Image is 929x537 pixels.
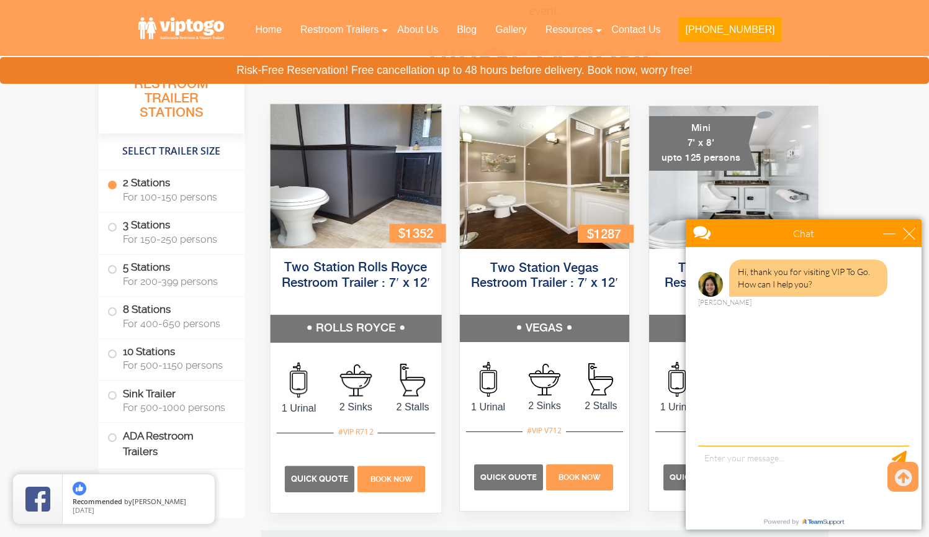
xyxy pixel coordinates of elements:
[327,399,384,414] span: 2 Sinks
[107,255,236,293] label: 5 Stations
[107,381,236,419] label: Sink Trailer
[107,339,236,377] label: 10 Stations
[460,400,516,415] span: 1 Urinal
[333,424,377,440] div: #VIP R712
[670,16,790,50] a: [PHONE_NUMBER]
[474,471,545,482] a: Quick Quote
[388,16,447,43] a: About Us
[573,399,629,413] span: 2 Stalls
[107,170,236,209] label: 2 Stations
[123,276,230,287] span: For 200-399 persons
[516,399,573,413] span: 2 Sinks
[99,140,245,163] h4: Select Trailer Size
[400,364,424,397] img: an icon of stall
[471,262,618,290] a: Two Station Vegas Restroom Trailer : 7′ x 12′
[123,402,230,413] span: For 500-1000 persons
[246,16,291,43] a: Home
[668,362,686,397] img: an icon of urinal
[670,472,726,482] span: Quick Quote
[679,17,781,42] button: [PHONE_NUMBER]
[649,106,819,249] img: A mini restroom trailer with two separate stations and separate doors for males and females
[663,471,734,482] a: Quick Quote
[270,315,441,342] h5: ROLLS ROYCE
[480,472,537,482] span: Quick Quote
[270,400,327,415] span: 1 Urinal
[460,315,629,342] h5: VEGAS
[588,363,613,395] img: an icon of stall
[123,359,230,371] span: For 500-1150 persons
[389,224,446,242] div: $1352
[123,191,230,203] span: For 100-150 persons
[370,475,413,484] span: Book Now
[284,473,356,484] a: Quick Quote
[73,498,205,507] span: by
[536,16,602,43] a: Resources
[290,474,348,484] span: Quick Quote
[678,212,929,537] iframe: Live Chat Box
[480,362,497,397] img: an icon of urinal
[649,400,706,415] span: 1 Urinal
[107,212,236,251] label: 3 Stations
[123,318,230,330] span: For 400-650 persons
[545,471,615,482] a: Book Now
[73,505,94,515] span: [DATE]
[578,225,634,243] div: $1287
[107,469,236,496] label: Shower Trailers
[356,473,426,484] a: Book Now
[339,364,372,396] img: an icon of sink
[649,116,756,171] div: Mini 7' x 8' upto 125 persons
[73,497,122,506] span: Recommended
[460,106,629,249] img: Side view of two station restroom trailer with separate doors for males and females
[649,315,819,342] h5: STYLISH
[384,399,441,414] span: 2 Stalls
[73,482,86,495] img: thumbs up icon
[107,297,236,335] label: 8 Stations
[523,423,566,439] div: #VIP V712
[107,423,236,465] label: ADA Restroom Trailers
[290,363,307,398] img: an icon of urinal
[559,473,601,482] span: Book Now
[99,59,245,133] h3: All Portable Restroom Trailer Stations
[602,16,670,43] a: Contact Us
[291,16,388,43] a: Restroom Trailers
[132,497,186,506] span: [PERSON_NAME]
[281,261,429,289] a: Two Station Rolls Royce Restroom Trailer : 7′ x 12′
[123,233,230,245] span: For 150-250 persons
[447,16,486,43] a: Blog
[486,16,536,43] a: Gallery
[25,487,50,512] img: Review Rating
[270,104,441,248] img: Side view of two station restroom trailer with separate doors for males and females
[529,364,560,395] img: an icon of sink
